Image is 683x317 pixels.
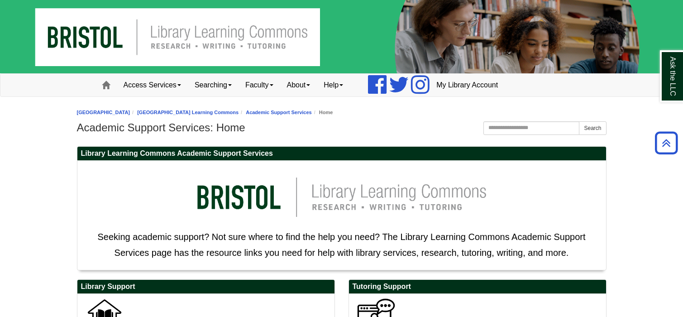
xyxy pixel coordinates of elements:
a: Back to Top [652,137,681,149]
a: My Library Account [430,74,505,96]
a: Searching [188,74,239,96]
a: Help [317,74,350,96]
a: [GEOGRAPHIC_DATA] Learning Commons [137,110,239,115]
nav: breadcrumb [77,108,607,117]
h1: Academic Support Services: Home [77,121,607,134]
h2: Tutoring Support [349,280,606,294]
img: llc logo [183,165,500,229]
a: About [280,74,317,96]
button: Search [579,121,606,135]
h2: Library Learning Commons Academic Support Services [77,147,606,161]
a: Faculty [239,74,280,96]
a: Access Services [117,74,188,96]
h2: Library Support [77,280,334,294]
span: Seeking academic support? Not sure where to find the help you need? The Library Learning Commons ... [97,232,585,258]
a: Academic Support Services [246,110,312,115]
li: Home [312,108,333,117]
a: [GEOGRAPHIC_DATA] [77,110,130,115]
